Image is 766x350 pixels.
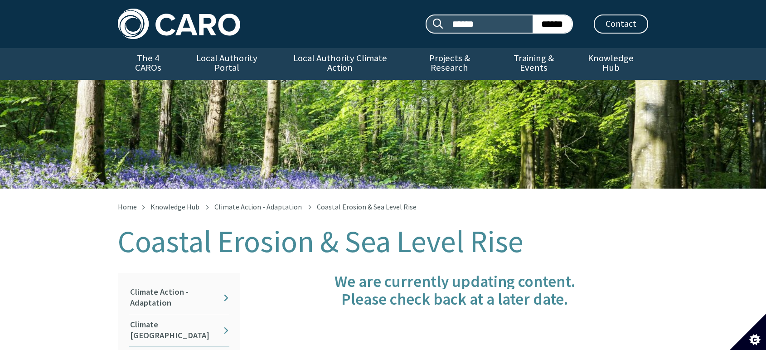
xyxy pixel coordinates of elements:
a: Climate Action - Adaptation [214,202,302,211]
a: Climate Action - Adaptation [129,282,229,314]
span: Please check back at a later date. [341,289,568,309]
span: Coastal Erosion & Sea Level Rise [317,202,417,211]
a: Local Authority Climate Action [275,48,404,80]
a: Home [118,202,137,211]
a: Local Authority Portal [178,48,275,80]
a: Knowledge Hub [574,48,648,80]
span: We are currently updating content. [335,271,575,292]
h1: Coastal Erosion & Sea Level Rise [118,225,648,258]
a: Training & Events [494,48,573,80]
a: Projects & Research [405,48,495,80]
button: Set cookie preferences [730,314,766,350]
img: Caro logo [118,9,240,39]
a: Contact [594,15,648,34]
a: Knowledge Hub [150,202,199,211]
a: The 4 CAROs [118,48,178,80]
a: Climate [GEOGRAPHIC_DATA] [129,314,229,346]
